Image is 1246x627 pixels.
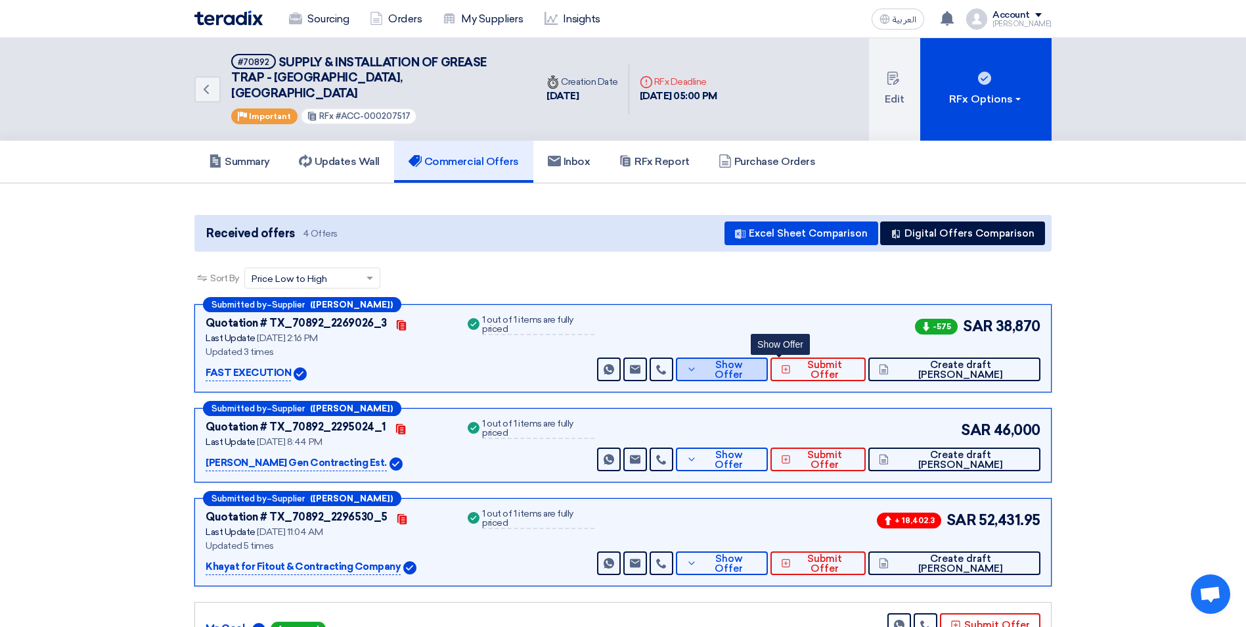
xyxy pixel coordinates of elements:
a: RFx Report [604,141,703,183]
h5: SUPPLY & INSTALLATION OF GREASE TRAP - JUBAIL MALL, JUBAIL [231,54,520,101]
img: Verified Account [403,561,416,574]
h5: Summary [209,155,270,168]
span: Supplier [272,494,305,503]
div: #70892 [238,58,269,66]
span: Supplier [272,404,305,413]
span: Show Offer [700,554,757,574]
span: RFx [319,111,334,121]
div: [DATE] [546,89,618,104]
a: Updates Wall [284,141,394,183]
span: Sort By [210,271,239,285]
span: Show Offer [700,360,757,380]
b: ([PERSON_NAME]) [310,404,393,413]
div: Updated 5 times [206,539,449,553]
a: Purchase Orders [704,141,830,183]
button: العربية [872,9,924,30]
div: [PERSON_NAME] [992,20,1052,28]
img: Teradix logo [194,11,263,26]
p: FAST EXECUTION [206,365,291,381]
b: ([PERSON_NAME]) [310,494,393,503]
button: Submit Offer [770,551,866,575]
span: [DATE] 11:04 AM [257,526,323,538]
span: 52,431.95 [979,509,1040,531]
span: SUPPLY & INSTALLATION OF GREASE TRAP - [GEOGRAPHIC_DATA], [GEOGRAPHIC_DATA] [231,55,487,101]
div: – [203,401,401,416]
h5: Commercial Offers [409,155,519,168]
h5: Purchase Orders [719,155,816,168]
div: [DATE] 05:00 PM [640,89,717,104]
a: Orders [359,5,432,34]
p: [PERSON_NAME] Gen Contracting Est. [206,455,387,471]
b: ([PERSON_NAME]) [310,300,393,309]
div: Creation Date [546,75,618,89]
button: RFx Options [920,38,1052,141]
div: RFx Deadline [640,75,717,89]
span: 4 Offers [303,227,338,240]
span: #ACC-000207517 [336,111,411,121]
div: Updated 3 times [206,345,449,359]
button: Show Offer [676,358,768,381]
div: Quotation # TX_70892_2296530_5 [206,509,388,525]
span: Show Offer [700,450,757,470]
h5: Updates Wall [299,155,380,168]
span: Last Update [206,333,256,344]
a: Sourcing [278,5,359,34]
button: Submit Offer [770,448,866,471]
span: SAR [961,419,991,441]
span: العربية [893,15,916,24]
span: Last Update [206,436,256,448]
span: Received offers [206,225,295,243]
button: Submit Offer [770,358,866,381]
span: SAR [946,509,977,531]
div: Show Offer [751,334,810,355]
span: SAR [963,315,993,337]
a: My Suppliers [432,5,533,34]
button: Show Offer [676,448,768,471]
div: RFx Options [949,91,1023,107]
button: Digital Offers Comparison [880,221,1045,245]
p: Khayat for Fitout & Contracting Company [206,559,401,575]
span: Create draft [PERSON_NAME] [892,450,1030,470]
img: Verified Account [294,367,307,381]
span: Submitted by [211,404,267,413]
span: Submit Offer [794,450,855,470]
span: [DATE] 8:44 PM [257,436,322,448]
span: Supplier [272,300,305,309]
a: Insights [534,5,611,34]
span: 46,000 [994,419,1040,441]
span: [DATE] 2:16 PM [257,333,317,344]
div: 1 out of 1 items are fully priced [482,419,594,439]
span: Create draft [PERSON_NAME] [892,554,1030,574]
span: Submitted by [211,494,267,503]
div: – [203,297,401,312]
span: + 18,402.3 [877,513,941,528]
span: -575 [915,319,958,335]
a: Open chat [1191,574,1230,614]
div: Quotation # TX_70892_2269026_3 [206,315,387,331]
div: 1 out of 1 items are fully priced [482,315,594,335]
a: Inbox [533,141,605,183]
button: Show Offer [676,551,768,575]
h5: Inbox [548,155,590,168]
img: Verified Account [389,457,403,471]
img: profile_test.png [966,9,987,30]
div: Account [992,10,1030,21]
h5: RFx Report [619,155,689,168]
div: 1 out of 1 items are fully priced [482,509,594,529]
span: Important [249,112,291,121]
button: Create draft [PERSON_NAME] [868,448,1040,471]
a: Summary [194,141,284,183]
a: Commercial Offers [394,141,533,183]
span: Create draft [PERSON_NAME] [892,360,1030,380]
span: Submit Offer [794,554,855,574]
span: Submit Offer [794,360,855,380]
span: 38,870 [996,315,1040,337]
span: Price Low to High [252,272,327,286]
div: Quotation # TX_70892_2295024_1 [206,419,386,435]
button: Create draft [PERSON_NAME] [868,358,1040,381]
button: Create draft [PERSON_NAME] [868,551,1040,575]
span: Submitted by [211,300,267,309]
div: – [203,491,401,506]
button: Edit [869,38,920,141]
span: Last Update [206,526,256,538]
